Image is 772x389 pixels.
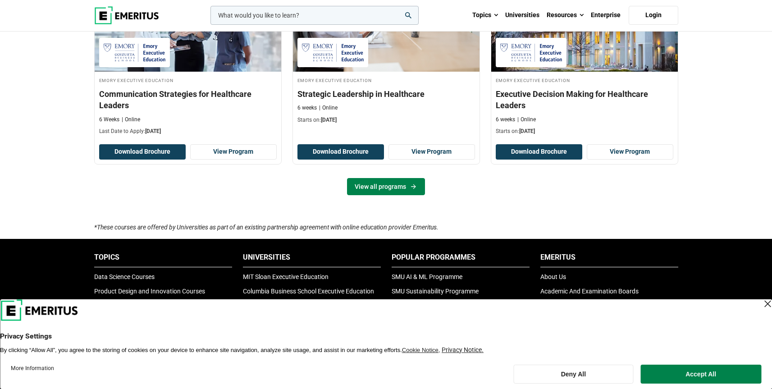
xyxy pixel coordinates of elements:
[94,224,439,231] i: *These courses are offered by Universities as part of an existing partnership agreement with onli...
[496,144,582,160] button: Download Brochure
[297,116,475,124] p: Starts on:
[210,6,419,25] input: woocommerce-product-search-field-0
[496,128,673,135] p: Starts on:
[540,288,639,295] a: Academic And Examination Boards
[496,76,673,84] h4: Emory Executive Education
[99,128,277,135] p: Last Date to Apply:
[243,288,374,295] a: Columbia Business School Executive Education
[517,116,536,124] p: Online
[297,104,317,112] p: 6 weeks
[122,116,140,124] p: Online
[321,117,337,123] span: [DATE]
[99,88,277,111] h3: Communication Strategies for Healthcare Leaders
[190,144,277,160] a: View Program
[243,273,329,280] a: MIT Sloan Executive Education
[297,88,475,100] h3: Strategic Leadership in Healthcare
[496,116,515,124] p: 6 weeks
[392,273,462,280] a: SMU AI & ML Programme
[99,76,277,84] h4: Emory Executive Education
[302,42,364,63] img: Emory Executive Education
[99,144,186,160] button: Download Brochure
[297,76,475,84] h4: Emory Executive Education
[388,144,475,160] a: View Program
[629,6,678,25] a: Login
[94,288,205,295] a: Product Design and Innovation Courses
[519,128,535,134] span: [DATE]
[587,144,673,160] a: View Program
[99,116,119,124] p: 6 Weeks
[297,144,384,160] button: Download Brochure
[540,273,566,280] a: About Us
[500,42,562,63] img: Emory Executive Education
[347,178,425,195] a: View all programs
[104,42,165,63] img: Emory Executive Education
[392,288,479,295] a: SMU Sustainability Programme
[496,88,673,111] h3: Executive Decision Making for Healthcare Leaders
[94,273,155,280] a: Data Science Courses
[319,104,338,112] p: Online
[145,128,161,134] span: [DATE]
